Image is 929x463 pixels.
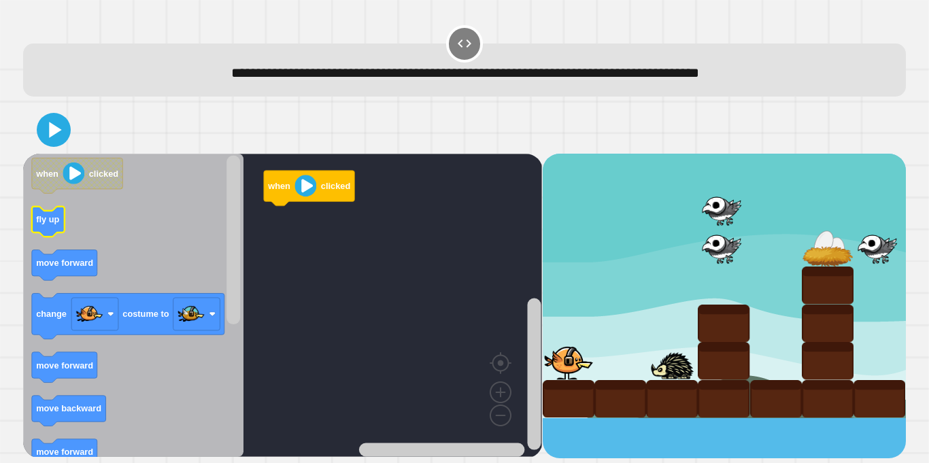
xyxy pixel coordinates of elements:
text: clicked [89,169,118,179]
text: change [36,309,67,320]
text: when [267,181,290,191]
text: move forward [36,258,93,268]
text: move forward [36,447,93,458]
text: move forward [36,360,93,371]
div: Blockly Workspace [23,154,542,458]
text: fly up [36,214,59,224]
text: when [35,169,58,179]
text: move backward [36,404,101,414]
text: clicked [321,181,350,191]
text: costume to [123,309,169,320]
